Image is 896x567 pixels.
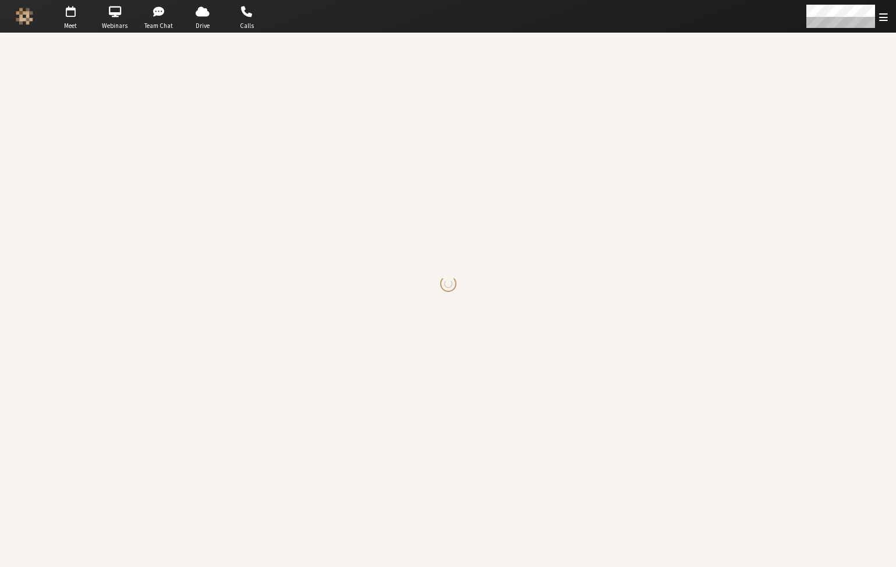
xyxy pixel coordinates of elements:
span: Calls [226,21,267,31]
span: Meet [50,21,91,31]
img: Iotum [16,8,33,25]
span: Drive [182,21,223,31]
span: Webinars [94,21,135,31]
span: Team Chat [139,21,179,31]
